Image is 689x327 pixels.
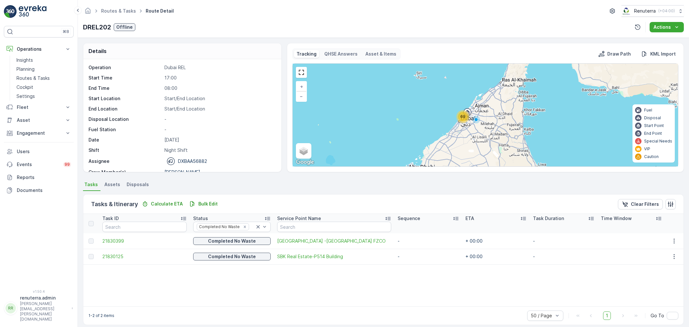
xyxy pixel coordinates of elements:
p: Assignee [89,158,110,164]
div: 0 [293,64,678,166]
span: Tasks [84,181,98,188]
p: Task ID [102,215,119,222]
img: logo_light-DOdMpM7g.png [19,5,47,18]
button: Draw Path [596,50,633,58]
div: Toggle Row Selected [89,254,94,259]
p: Details [89,47,107,55]
p: - [164,116,275,122]
p: Shift [89,147,162,153]
p: Fuel [644,108,652,113]
p: Events [17,161,59,168]
span: SBK Real Estate-P514 Building [277,253,391,260]
p: QHSE Answers [324,51,358,57]
button: Completed No Waste [193,237,271,245]
p: Planning [16,66,35,72]
p: End Point [644,131,662,136]
img: Screenshot_2024-07-26_at_13.33.01.png [621,7,632,15]
p: Actions [653,24,671,30]
p: Offline [116,24,133,30]
p: Status [193,215,208,222]
p: 17:00 [164,75,275,81]
button: Actions [650,22,684,32]
p: Documents [17,187,71,194]
p: Settings [16,93,35,100]
p: Operations [17,46,61,52]
p: 99 [65,162,70,167]
a: 21830125 [102,253,187,260]
p: Night Shift [164,147,275,153]
a: Settings [14,92,74,101]
p: Fleet [17,104,61,111]
p: - [164,126,275,133]
button: Calculate ETA [139,200,185,208]
p: Sequence [398,215,420,222]
p: Operation [89,64,162,71]
button: Engagement [4,127,74,140]
span: 1 [603,311,611,320]
a: Users [4,145,74,158]
span: + [300,84,303,89]
p: VIP [644,146,650,152]
a: Insights [14,56,74,65]
p: Service Point Name [277,215,321,222]
p: Insights [16,57,33,63]
p: Tracking [297,51,317,57]
button: Offline [114,23,135,31]
a: Open this area in Google Maps (opens a new window) [294,158,316,166]
input: Search [102,222,187,232]
td: - [394,233,462,249]
p: DXBAA56882 [178,158,207,164]
td: + 00:00 [462,249,530,264]
button: Clear Filters [618,199,663,209]
span: Assets [104,181,120,188]
button: Asset [4,114,74,127]
img: Google [294,158,316,166]
td: - [530,233,598,249]
p: KML Import [650,51,676,57]
p: Calculate ETA [151,201,183,207]
p: Start/End Location [164,95,275,102]
a: Documents [4,184,74,197]
p: End Location [89,106,162,112]
p: Tasks & Itinerary [91,200,138,209]
a: 21830399 [102,238,187,244]
div: Completed No Waste [197,224,241,230]
a: Homepage [84,10,91,15]
p: Completed No Waste [208,238,256,244]
p: 08:00 [164,85,275,91]
p: ETA [465,215,474,222]
button: Completed No Waste [193,253,271,260]
p: Time Window [601,215,632,222]
a: Routes & Tasks [101,8,136,14]
p: [DATE] [164,137,275,143]
a: Events99 [4,158,74,171]
p: Dubai REL [164,64,275,71]
td: - [394,249,462,264]
p: Fuel Station [89,126,162,133]
p: Bulk Edit [198,201,218,207]
span: [GEOGRAPHIC_DATA] -[GEOGRAPHIC_DATA] FZCO [277,238,391,244]
input: Search [277,222,391,232]
p: Renuterra [634,8,656,14]
div: Toggle Row Selected [89,238,94,244]
button: Fleet [4,101,74,114]
p: ( +04:00 ) [658,8,675,14]
a: Planning [14,65,74,74]
div: Remove Completed No Waste [241,224,248,229]
button: Operations [4,43,74,56]
p: Users [17,148,71,155]
div: 69 [456,110,469,123]
a: Layers [297,144,311,158]
p: Asset [17,117,61,123]
a: Centara Mirage Beach Resort -Dubai FZCO [277,238,391,244]
span: 69 [460,114,465,119]
a: Routes & Tasks [14,74,74,83]
p: Cockpit [16,84,33,90]
img: logo [4,5,17,18]
span: v 1.50.4 [4,290,74,293]
p: Routes & Tasks [16,75,50,81]
p: Reports [17,174,71,181]
a: Zoom Out [297,91,306,101]
p: Special Needs [644,139,672,144]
